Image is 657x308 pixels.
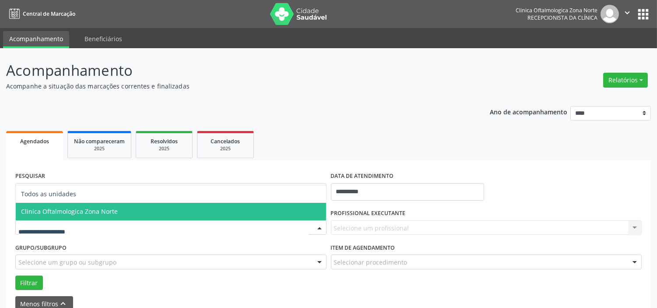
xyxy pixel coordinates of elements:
[21,207,118,216] span: Clinica Oftalmologica Zona Norte
[15,276,43,290] button: Filtrar
[334,258,408,267] span: Selecionar procedimento
[6,81,457,91] p: Acompanhe a situação das marcações correntes e finalizadas
[603,73,648,88] button: Relatórios
[20,138,49,145] span: Agendados
[601,5,619,23] img: img
[490,106,567,117] p: Ano de acompanhamento
[622,8,632,18] i: 
[23,10,75,18] span: Central de Marcação
[331,241,395,255] label: Item de agendamento
[18,258,116,267] span: Selecione um grupo ou subgrupo
[15,170,45,183] label: PESQUISAR
[636,7,651,22] button: apps
[151,138,178,145] span: Resolvidos
[6,7,75,21] a: Central de Marcação
[15,241,67,255] label: Grupo/Subgrupo
[331,170,394,183] label: DATA DE ATENDIMENTO
[516,7,597,14] div: Clinica Oftalmologica Zona Norte
[74,138,125,145] span: Não compareceram
[527,14,597,21] span: Recepcionista da clínica
[3,31,69,48] a: Acompanhamento
[142,145,186,152] div: 2025
[74,145,125,152] div: 2025
[331,207,406,220] label: PROFISSIONAL EXECUTANTE
[78,31,128,46] a: Beneficiários
[21,190,76,198] span: Todos as unidades
[6,60,457,81] p: Acompanhamento
[204,145,247,152] div: 2025
[619,5,636,23] button: 
[211,138,240,145] span: Cancelados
